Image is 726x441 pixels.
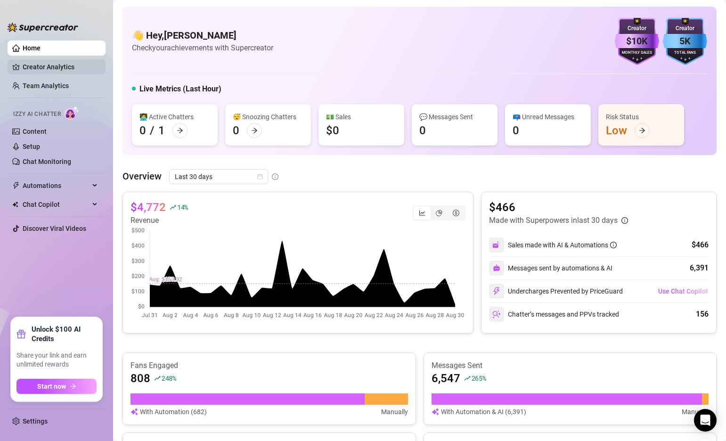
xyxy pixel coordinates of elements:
div: 5K [663,34,707,49]
span: info-circle [621,217,628,224]
article: $466 [489,200,628,215]
article: Revenue [131,215,188,226]
article: 808 [131,371,150,386]
img: logo-BBDzfeDw.svg [8,23,78,32]
div: Creator [663,24,707,33]
img: svg%3e [131,407,138,417]
article: Check your achievements with Supercreator [132,42,273,54]
article: Messages Sent [432,360,709,371]
span: arrow-right [70,383,76,390]
span: calendar [257,174,263,180]
a: Content [23,128,47,135]
div: $10K [615,34,659,49]
span: 265 % [472,374,486,383]
div: 😴 Snoozing Chatters [233,112,303,122]
article: Manually [381,407,408,417]
span: info-circle [272,173,278,180]
article: $4,772 [131,200,166,215]
div: Risk Status [606,112,677,122]
img: svg%3e [493,264,500,272]
span: rise [464,375,471,382]
article: Made with Superpowers in last 30 days [489,215,618,226]
article: Overview [122,169,162,183]
div: 💬 Messages Sent [419,112,490,122]
strong: Unlock $100 AI Credits [32,325,97,343]
img: blue-badge-DgoSNQY1.svg [663,18,707,65]
span: arrow-right [639,127,645,134]
span: Share your link and earn unlimited rewards [16,351,97,369]
a: Setup [23,143,40,150]
a: Discover Viral Videos [23,225,86,232]
div: 1 [158,123,165,138]
div: $0 [326,123,339,138]
a: Settings [23,417,48,425]
span: Izzy AI Chatter [13,110,61,119]
span: 248 % [162,374,176,383]
article: With Automation (682) [140,407,207,417]
div: 0 [513,123,519,138]
article: 6,547 [432,371,460,386]
span: rise [154,375,161,382]
div: 6,391 [690,262,709,274]
div: Creator [615,24,659,33]
div: $466 [692,239,709,251]
img: purple-badge-B9DA21FR.svg [615,18,659,65]
div: 👩‍💻 Active Chatters [139,112,210,122]
div: segmented control [413,205,465,220]
h4: 👋 Hey, [PERSON_NAME] [132,29,273,42]
img: svg%3e [492,310,501,318]
span: Use Chat Copilot [658,287,708,295]
div: Sales made with AI & Automations [508,240,617,250]
div: 📪 Unread Messages [513,112,583,122]
a: Home [23,44,41,52]
div: 156 [696,309,709,320]
span: info-circle [610,242,617,248]
article: With Automation & AI (6,391) [441,407,526,417]
img: AI Chatter [65,106,79,120]
div: 0 [419,123,426,138]
button: Start nowarrow-right [16,379,97,394]
h5: Live Metrics (Last Hour) [139,83,221,95]
img: Chat Copilot [12,201,18,208]
span: rise [170,204,176,211]
a: Chat Monitoring [23,158,71,165]
span: 14 % [177,203,188,212]
article: Manually [682,407,709,417]
span: Automations [23,178,90,193]
div: Open Intercom Messenger [694,409,717,432]
span: Last 30 days [175,170,262,184]
img: svg%3e [492,241,501,249]
img: svg%3e [492,287,501,295]
span: thunderbolt [12,182,20,189]
div: 0 [233,123,239,138]
div: Monthly Sales [615,50,659,56]
span: line-chart [419,210,425,216]
a: Creator Analytics [23,59,98,74]
span: arrow-right [251,127,258,134]
a: Team Analytics [23,82,69,90]
div: Undercharges Prevented by PriceGuard [489,284,623,299]
div: 0 [139,123,146,138]
article: Fans Engaged [131,360,408,371]
div: Total Fans [663,50,707,56]
span: Start now [37,383,66,390]
div: Chatter’s messages and PPVs tracked [489,307,619,322]
span: gift [16,329,26,339]
span: Chat Copilot [23,197,90,212]
button: Use Chat Copilot [658,284,709,299]
span: pie-chart [436,210,442,216]
img: svg%3e [432,407,439,417]
div: 💵 Sales [326,112,397,122]
span: dollar-circle [453,210,459,216]
div: Messages sent by automations & AI [489,261,612,276]
span: arrow-right [177,127,183,134]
